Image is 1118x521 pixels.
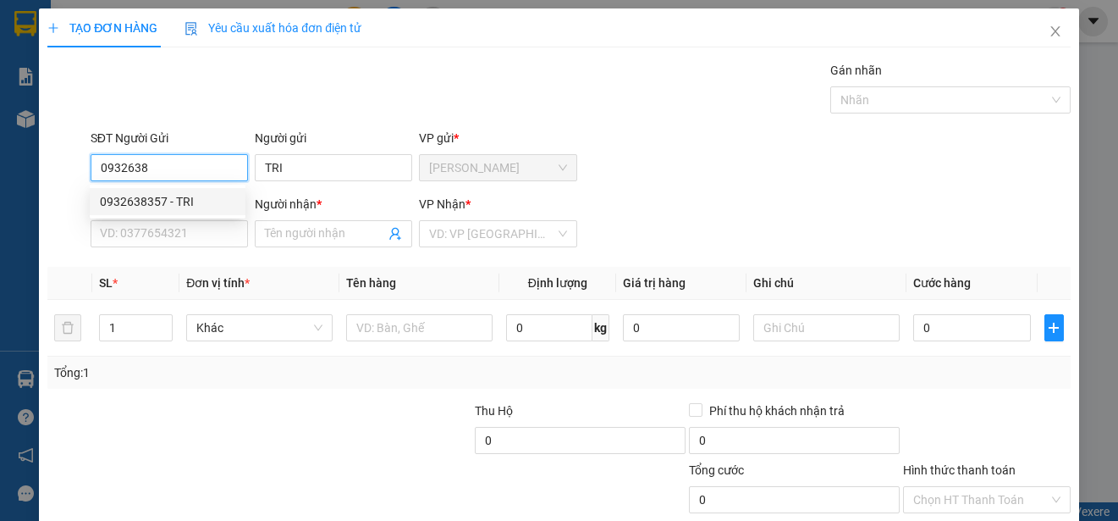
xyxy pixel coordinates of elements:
[419,129,576,147] div: VP gửi
[255,195,412,213] div: Người nhận
[388,227,402,241] span: user-add
[184,21,361,35] span: Yêu cầu xuất hóa đơn điện tử
[702,402,851,420] span: Phí thu hộ khách nhận trả
[746,267,906,300] th: Ghi chú
[90,188,245,215] div: 0932638357 - TRI
[99,276,113,290] span: SL
[913,276,971,290] span: Cước hàng
[419,197,465,211] span: VP Nhận
[1049,25,1062,38] span: close
[186,276,250,290] span: Đơn vị tính
[255,129,412,147] div: Người gửi
[346,314,493,341] input: VD: Bàn, Ghế
[1044,314,1064,341] button: plus
[184,22,198,36] img: icon
[346,276,396,290] span: Tên hàng
[91,129,248,147] div: SĐT Người Gửi
[689,463,744,477] span: Tổng cước
[196,315,322,341] span: Khác
[1045,321,1063,335] span: plus
[753,314,900,341] input: Ghi Chú
[592,314,609,341] span: kg
[429,155,566,180] span: VP Cao Tốc
[1032,8,1079,56] button: Close
[47,22,59,34] span: plus
[623,276,686,290] span: Giá trị hàng
[54,363,432,382] div: Tổng: 1
[528,276,587,290] span: Định lượng
[475,404,513,418] span: Thu Hộ
[47,21,157,35] span: TẠO ĐƠN HÀNG
[903,463,1016,477] label: Hình thức thanh toán
[54,314,81,341] button: delete
[100,192,235,211] div: 0932638357 - TRI
[623,314,741,341] input: 0
[830,64,882,77] label: Gán nhãn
